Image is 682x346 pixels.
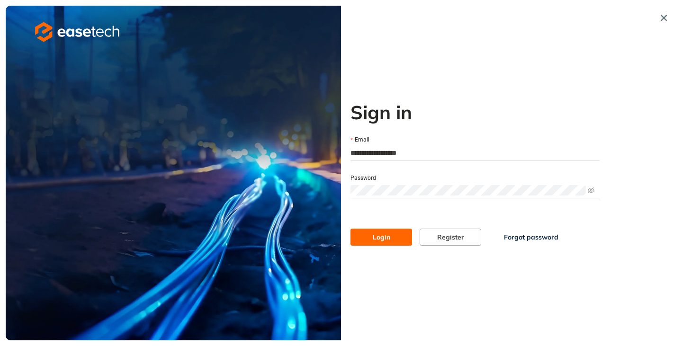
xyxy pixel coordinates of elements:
span: eye-invisible [588,187,594,194]
button: Login [350,229,412,246]
input: Password [350,185,586,195]
span: Login [373,232,390,242]
img: cover image [6,6,341,340]
input: Email [350,146,600,160]
button: Register [420,229,481,246]
label: Email [350,135,369,144]
h2: Sign in [350,101,600,124]
label: Password [350,174,376,183]
span: Register [437,232,464,242]
button: Forgot password [489,229,574,246]
span: Forgot password [504,232,558,242]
